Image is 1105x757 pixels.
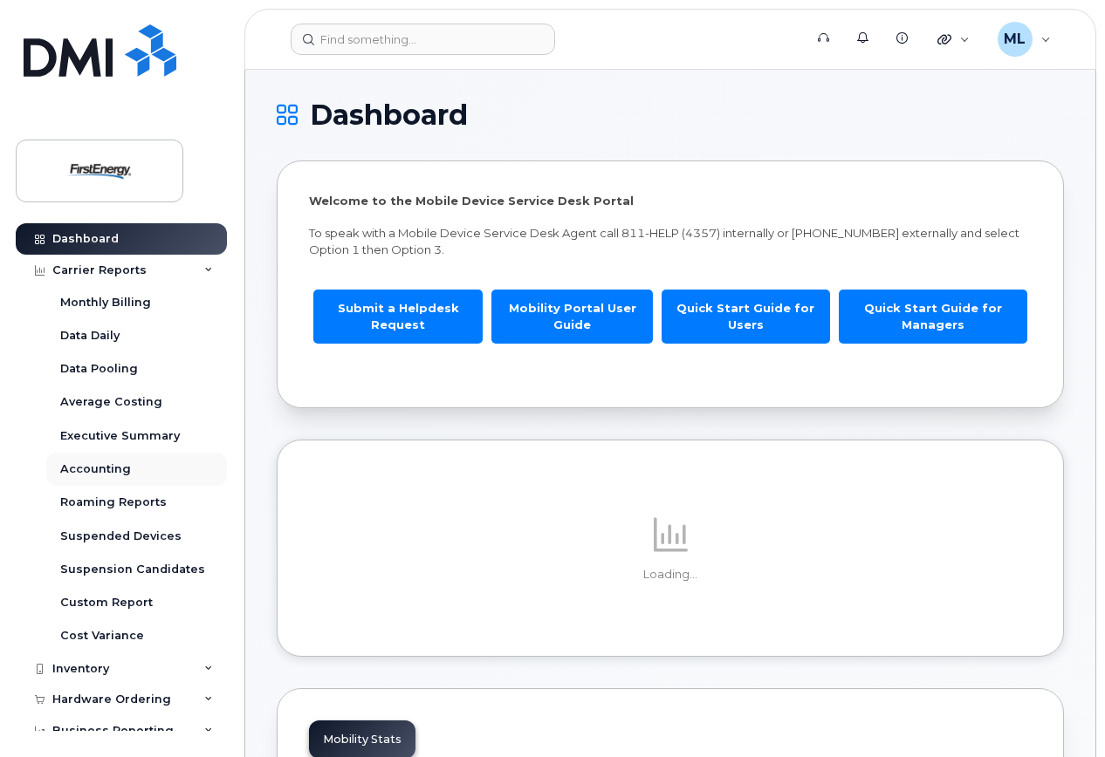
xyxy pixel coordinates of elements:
[313,290,483,343] a: Submit a Helpdesk Request
[310,102,468,128] span: Dashboard
[309,225,1032,257] p: To speak with a Mobile Device Service Desk Agent call 811-HELP (4357) internally or [PHONE_NUMBER...
[491,290,653,343] a: Mobility Portal User Guide
[309,193,1032,209] p: Welcome to the Mobile Device Service Desk Portal
[309,567,1032,583] p: Loading...
[662,290,830,343] a: Quick Start Guide for Users
[1029,681,1092,744] iframe: Messenger Launcher
[839,290,1027,343] a: Quick Start Guide for Managers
